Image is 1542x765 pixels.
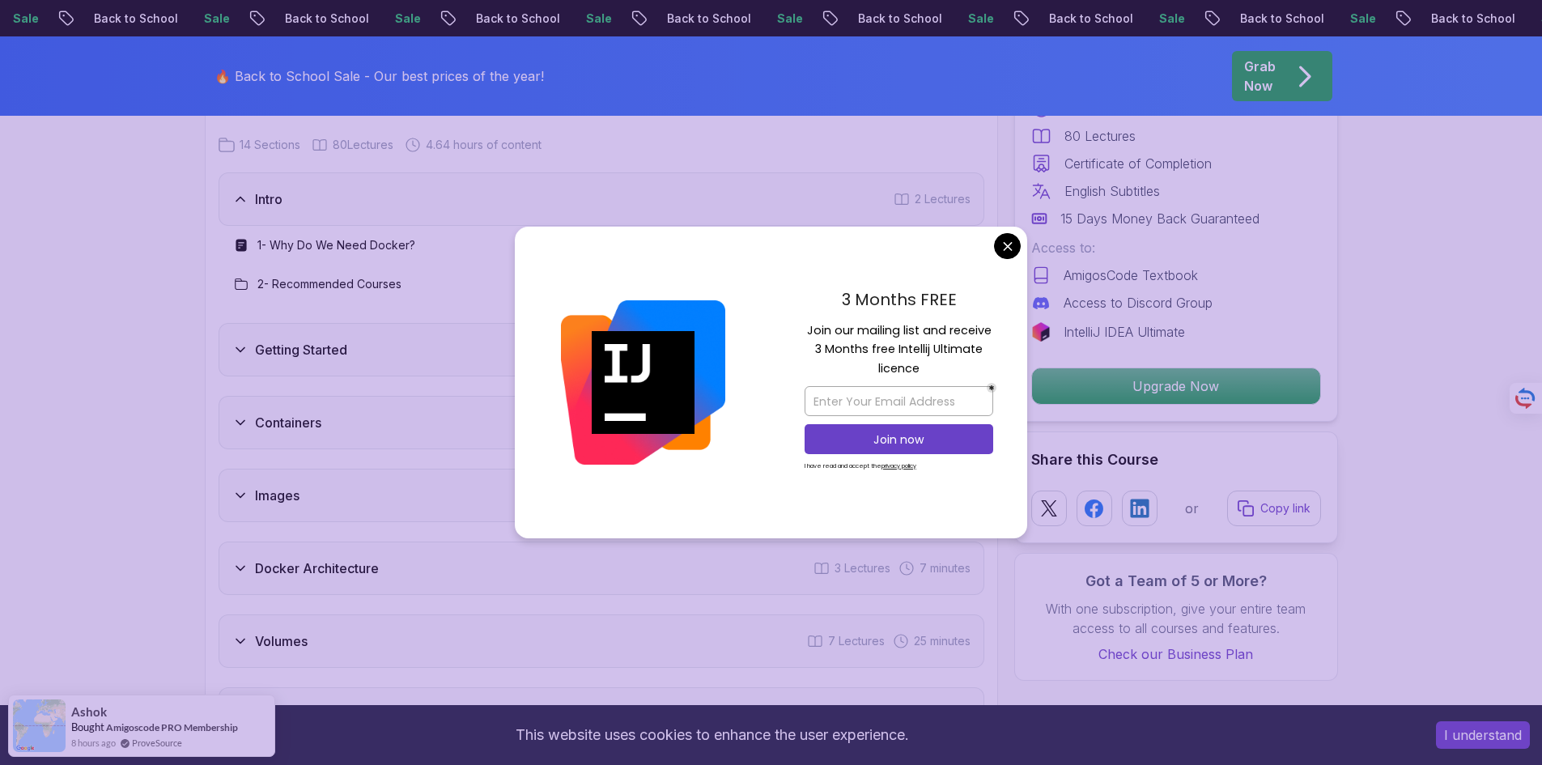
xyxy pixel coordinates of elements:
[255,189,282,209] h3: Intro
[1227,11,1337,27] p: Back to School
[1060,209,1260,228] p: 15 Days Money Back Guaranteed
[426,137,542,153] span: 4.64 hours of content
[1418,11,1528,27] p: Back to School
[191,11,243,27] p: Sale
[71,736,116,750] span: 8 hours ago
[1436,721,1530,749] button: Accept cookies
[219,172,984,226] button: Intro2 Lectures
[764,11,816,27] p: Sale
[71,705,107,719] span: Ashok
[255,413,321,432] h3: Containers
[654,11,764,27] p: Back to School
[828,633,885,649] span: 7 Lectures
[219,687,984,741] button: Building Docker Images11 Lectures 39 minutes
[219,323,984,376] button: Getting Started6 Lectures 22 minutes
[1185,499,1199,518] p: or
[1032,368,1320,404] p: Upgrade Now
[219,542,984,595] button: Docker Architecture3 Lectures 7 minutes
[106,721,238,733] a: Amigoscode PRO Membership
[215,66,544,86] p: 🔥 Back to School Sale - Our best prices of the year!
[1064,322,1185,342] p: IntelliJ IDEA Ultimate
[1036,11,1146,27] p: Back to School
[1146,11,1198,27] p: Sale
[219,614,984,668] button: Volumes7 Lectures 25 minutes
[255,631,308,651] h3: Volumes
[1031,368,1321,405] button: Upgrade Now
[845,11,955,27] p: Back to School
[1064,266,1198,285] p: AmigosCode Textbook
[1031,322,1051,342] img: jetbrains logo
[382,11,434,27] p: Sale
[12,717,1412,753] div: This website uses cookies to enhance the user experience.
[257,276,401,292] h3: 2 - Recommended Courses
[1337,11,1389,27] p: Sale
[1227,491,1321,526] button: Copy link
[219,469,984,522] button: Images5 Lectures 13 minutes
[333,137,393,153] span: 80 Lectures
[955,11,1007,27] p: Sale
[1031,570,1321,593] h3: Got a Team of 5 or More?
[1031,599,1321,638] p: With one subscription, give your entire team access to all courses and features.
[1031,238,1321,257] p: Access to:
[240,137,300,153] span: 14 Sections
[257,237,415,253] h3: 1 - Why Do We Need Docker?
[1064,181,1160,201] p: English Subtitles
[71,720,104,733] span: Bought
[463,11,573,27] p: Back to School
[219,396,984,449] button: Containers9 Lectures 40 minutes
[920,560,971,576] span: 7 minutes
[835,560,890,576] span: 3 Lectures
[255,486,299,505] h3: Images
[1064,293,1213,312] p: Access to Discord Group
[915,191,971,207] span: 2 Lectures
[914,633,971,649] span: 25 minutes
[1244,57,1276,96] p: Grab Now
[1064,154,1212,173] p: Certificate of Completion
[272,11,382,27] p: Back to School
[255,559,379,578] h3: Docker Architecture
[573,11,625,27] p: Sale
[13,699,66,752] img: provesource social proof notification image
[1260,500,1310,516] p: Copy link
[81,11,191,27] p: Back to School
[1031,644,1321,664] a: Check our Business Plan
[132,736,182,750] a: ProveSource
[255,340,347,359] h3: Getting Started
[1031,448,1321,471] h2: Share this Course
[1064,126,1136,146] p: 80 Lectures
